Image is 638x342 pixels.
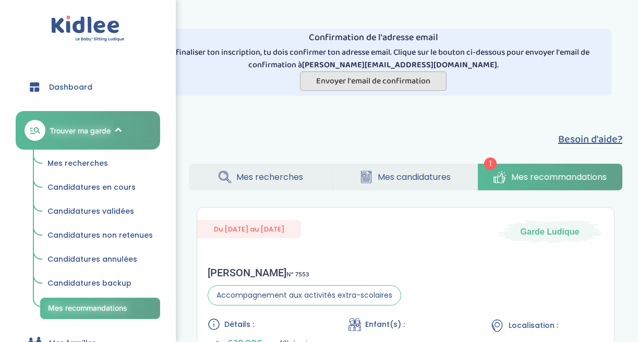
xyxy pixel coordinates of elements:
a: Mes recherches [40,154,160,174]
a: Mes recherches [189,164,333,190]
span: Trouver ma garde [50,125,111,136]
span: Du [DATE] au [DATE] [197,220,301,238]
span: Mes recommandations [511,170,607,184]
span: Mes candidatures [378,170,451,184]
img: logo.svg [51,16,125,42]
a: Dashboard [16,68,160,106]
a: Mes recommandations [478,164,622,190]
a: Trouver ma garde [16,111,160,150]
span: Mes recherches [236,170,303,184]
span: 1 [484,157,497,170]
span: Accompagnement aux activités extra-scolaires [208,285,401,306]
p: Pour finaliser ton inscription, tu dois confirmer ton adresse email. Clique sur le bouton ci-dess... [140,46,608,71]
a: Candidatures validées [40,202,160,222]
span: Dashboard [49,82,92,93]
a: Candidatures en cours [40,178,160,198]
span: Candidatures annulées [47,254,137,264]
span: Candidatures backup [47,278,131,288]
span: Localisation : [509,320,558,331]
span: Candidatures en cours [47,182,136,192]
strong: [PERSON_NAME][EMAIL_ADDRESS][DOMAIN_NAME] [302,58,497,71]
a: Candidatures non retenues [40,226,160,246]
span: Enfant(s) : [365,319,405,330]
span: Envoyer l'email de confirmation [316,75,430,88]
span: Détails : [224,319,254,330]
span: Mes recommandations [48,303,127,312]
span: Mes recherches [47,158,108,168]
a: Mes candidatures [333,164,477,190]
span: N° 7553 [286,269,309,280]
div: [PERSON_NAME] [208,266,401,279]
span: Candidatures non retenues [47,230,153,240]
span: Candidatures validées [47,206,134,216]
a: Candidatures backup [40,274,160,294]
h4: Confirmation de l'adresse email [140,33,608,43]
button: Envoyer l'email de confirmation [300,71,447,91]
span: Garde Ludique [521,226,580,237]
button: Besoin d'aide? [558,131,622,147]
a: Mes recommandations [40,298,160,319]
a: Candidatures annulées [40,250,160,270]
